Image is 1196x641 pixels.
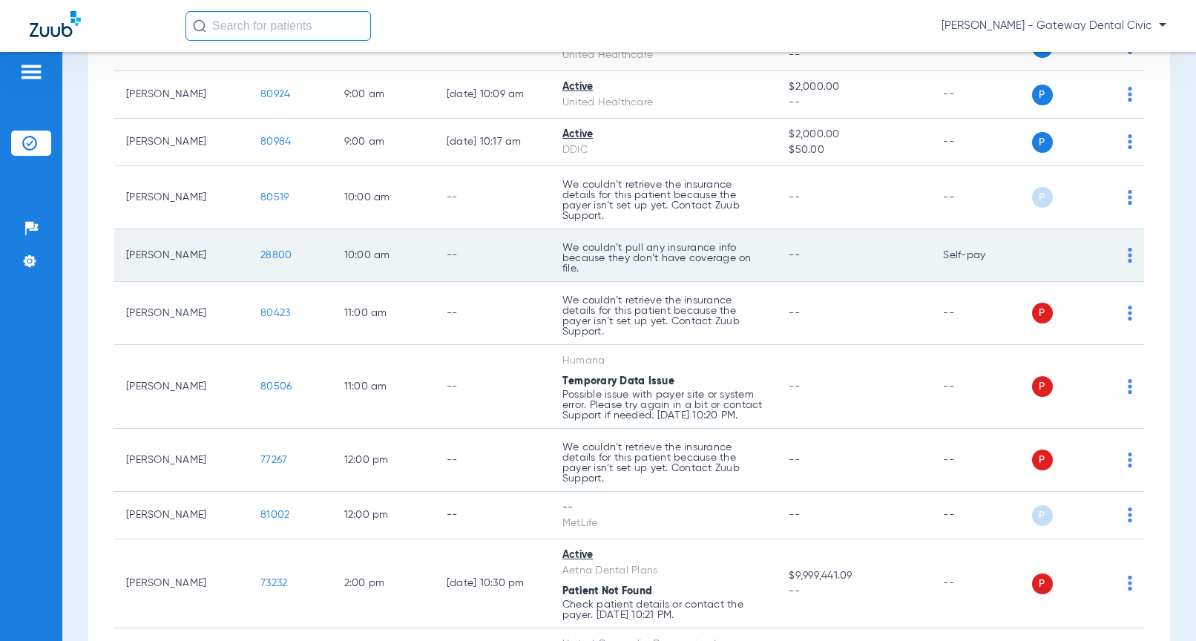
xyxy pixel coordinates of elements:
span: P [1032,132,1053,153]
img: Zuub Logo [30,11,81,37]
span: P [1032,376,1053,397]
span: $9,999,441.09 [789,568,919,584]
span: 80506 [260,381,292,392]
span: $50.00 [789,142,919,158]
span: 80984 [260,137,291,147]
td: -- [435,282,551,345]
p: We couldn’t retrieve the insurance details for this patient because the payer isn’t set up yet. C... [562,442,765,484]
p: We couldn’t retrieve the insurance details for this patient because the payer isn’t set up yet. C... [562,295,765,337]
p: We couldn’t pull any insurance info because they don’t have coverage on file. [562,243,765,274]
img: group-dot-blue.svg [1128,453,1132,467]
span: $2,000.00 [789,79,919,95]
span: -- [789,308,800,318]
span: -- [789,381,800,392]
td: [DATE] 10:17 AM [435,119,551,166]
td: -- [435,229,551,282]
td: 12:00 PM [332,492,435,539]
td: [PERSON_NAME] [114,492,249,539]
span: $2,000.00 [789,127,919,142]
td: [PERSON_NAME] [114,539,249,628]
span: [PERSON_NAME] - Gateway Dental Civic [942,19,1166,33]
div: United Healthcare [562,47,765,63]
td: 9:00 AM [332,71,435,119]
td: -- [931,539,1031,628]
img: group-dot-blue.svg [1128,87,1132,102]
span: 28800 [260,250,292,260]
div: United Healthcare [562,95,765,111]
span: -- [789,192,800,203]
div: Active [562,127,765,142]
img: group-dot-blue.svg [1128,190,1132,205]
p: Check patient details or contact the payer. [DATE] 10:21 PM. [562,599,765,620]
div: MetLife [562,516,765,531]
span: -- [789,47,919,63]
span: -- [789,455,800,465]
span: 73232 [260,578,287,588]
span: P [1032,187,1053,208]
td: 10:00 AM [332,166,435,229]
td: -- [435,429,551,492]
div: Aetna Dental Plans [562,563,765,579]
img: group-dot-blue.svg [1128,507,1132,522]
span: Patient Not Found [562,586,652,596]
td: 2:00 PM [332,539,435,628]
input: Search for patients [185,11,371,41]
td: -- [931,71,1031,119]
td: [PERSON_NAME] [114,429,249,492]
span: 81002 [260,510,289,520]
td: -- [931,166,1031,229]
div: Active [562,548,765,563]
iframe: Chat Widget [1122,570,1196,641]
span: P [1032,450,1053,470]
td: -- [435,166,551,229]
div: Active [562,79,765,95]
span: 80423 [260,308,290,318]
span: 80519 [260,192,289,203]
td: [PERSON_NAME] [114,166,249,229]
img: Search Icon [193,19,206,33]
img: group-dot-blue.svg [1128,248,1132,263]
td: 9:00 AM [332,119,435,166]
td: 11:00 AM [332,345,435,429]
td: [PERSON_NAME] [114,71,249,119]
td: [PERSON_NAME] [114,282,249,345]
div: DDIC [562,142,765,158]
td: 10:00 AM [332,229,435,282]
td: [PERSON_NAME] [114,119,249,166]
span: -- [789,584,919,599]
td: 12:00 PM [332,429,435,492]
p: Possible issue with payer site or system error. Please try again in a bit or contact Support if n... [562,389,765,421]
span: Temporary Data Issue [562,376,674,387]
span: P [1032,85,1053,105]
span: 77267 [260,455,287,465]
div: Humana [562,353,765,369]
td: -- [931,119,1031,166]
td: -- [931,282,1031,345]
img: group-dot-blue.svg [1128,379,1132,394]
td: [DATE] 10:30 PM [435,539,551,628]
span: P [1032,573,1053,594]
span: -- [789,510,800,520]
td: 11:00 AM [332,282,435,345]
span: -- [789,250,800,260]
span: -- [789,95,919,111]
td: [PERSON_NAME] [114,345,249,429]
img: group-dot-blue.svg [1128,306,1132,320]
span: P [1032,303,1053,323]
img: group-dot-blue.svg [1128,134,1132,149]
span: 80924 [260,89,290,99]
div: -- [562,500,765,516]
td: [DATE] 10:09 AM [435,71,551,119]
span: P [1032,505,1053,526]
td: -- [931,429,1031,492]
td: [PERSON_NAME] [114,229,249,282]
p: We couldn’t retrieve the insurance details for this patient because the payer isn’t set up yet. C... [562,180,765,221]
img: hamburger-icon [19,63,43,81]
td: -- [931,345,1031,429]
td: -- [435,345,551,429]
td: -- [931,492,1031,539]
td: -- [435,492,551,539]
td: Self-pay [931,229,1031,282]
